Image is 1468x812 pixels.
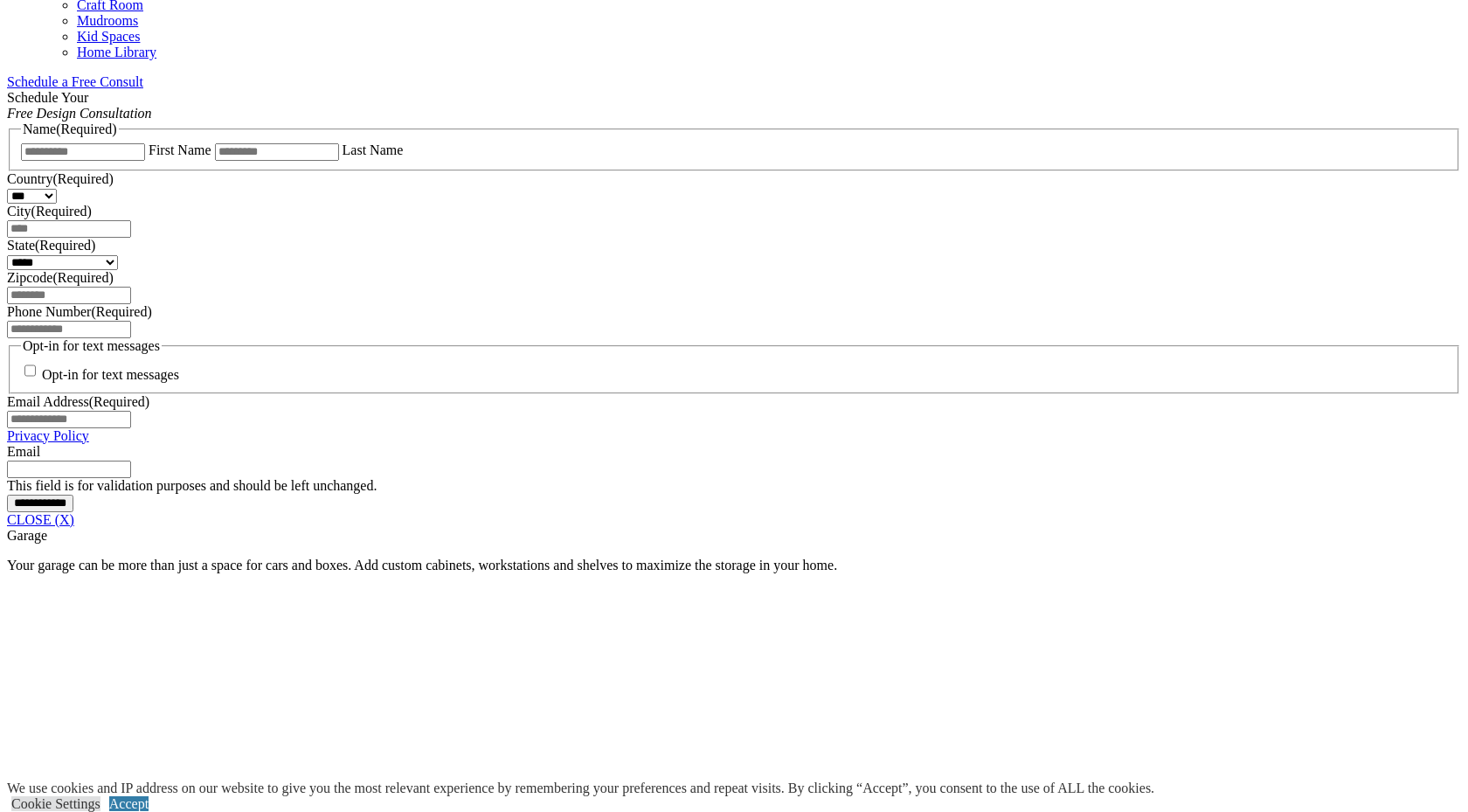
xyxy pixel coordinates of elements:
legend: Name [21,121,119,137]
label: First Name [149,142,211,157]
span: (Required) [52,171,113,186]
span: (Required) [35,238,95,253]
em: Free Design Consultation [7,106,152,121]
span: Schedule Your [7,90,152,121]
span: (Required) [31,204,92,219]
a: Cookie Settings [11,796,100,811]
div: We use cookies and IP address on our website to give you the most relevant experience by remember... [7,781,1154,796]
label: Zipcode [7,270,114,285]
label: Opt-in for text messages [42,368,179,383]
p: Your garage can be more than just a space for cars and boxes. Add custom cabinets, workstations a... [7,558,1461,573]
legend: Opt-in for text messages [21,338,162,354]
span: Garage [7,528,47,543]
span: (Required) [52,270,113,285]
a: CLOSE (X) [7,512,74,527]
span: (Required) [91,304,151,319]
label: State [7,238,95,253]
label: City [7,204,92,219]
a: Schedule a Free Consult (opens a dropdown menu) [7,74,143,89]
span: (Required) [89,394,149,409]
a: Mudrooms [77,13,138,28]
span: (Required) [56,121,116,136]
a: Home Library [77,45,156,59]
label: Email Address [7,394,149,409]
a: Accept [109,796,149,811]
label: Country [7,171,114,186]
label: Email [7,444,40,459]
label: Phone Number [7,304,152,319]
a: Kid Spaces [77,29,140,44]
div: This field is for validation purposes and should be left unchanged. [7,478,1461,494]
a: Privacy Policy [7,428,89,443]
label: Last Name [343,142,404,157]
